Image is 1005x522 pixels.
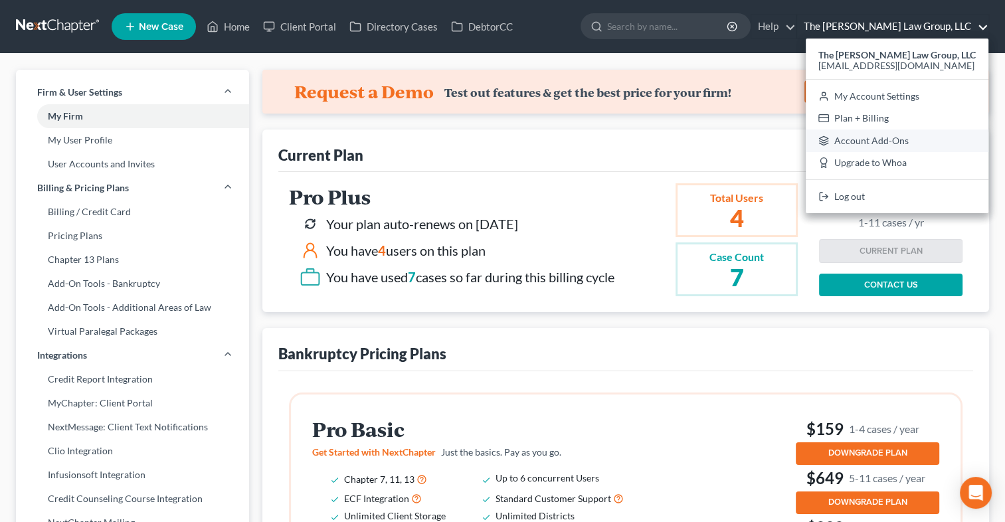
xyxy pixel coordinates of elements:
a: Home [200,15,256,39]
a: Directory Cases [343,15,444,39]
h2: 7 [709,265,764,289]
div: You have used cases so far during this billing cycle [326,268,614,287]
span: Up to 6 concurrent Users [496,472,599,483]
button: DOWNGRADE PLAN [796,442,939,465]
a: Pricing Plans [16,224,249,248]
span: Chapter 7, 11, 13 [344,474,414,485]
a: Credit Report Integration [16,367,249,391]
small: 5-11 cases / year [849,471,925,485]
a: My Firm [16,104,249,128]
a: Upgrade to Whoa [806,152,988,175]
h4: Request a Demo [294,81,434,102]
h2: Pro Plus [289,186,614,208]
button: DOWNGRADE PLAN [796,491,939,514]
a: Credit Counseling Course Integration [16,487,249,511]
span: Standard Customer Support [496,493,611,504]
a: Add-On Tools - Additional Areas of Law [16,296,249,319]
span: ECF Integration [344,493,409,504]
input: Search by name... [607,14,729,39]
a: Account Add-Ons [806,130,988,152]
span: New Case [139,22,183,32]
a: Integrations [16,343,249,367]
div: Your plan auto-renews on [DATE] [326,215,518,234]
span: Unlimited Client Storage [344,510,446,521]
span: 4 [378,242,386,258]
div: You have users on this plan [326,241,486,260]
a: The [PERSON_NAME] Law Group, LLC [797,15,988,39]
a: Firm & User Settings [16,80,249,104]
span: [EMAIL_ADDRESS][DOMAIN_NAME] [818,60,974,71]
a: Plan + Billing [806,107,988,130]
a: Infusionsoft Integration [16,463,249,487]
a: User Accounts and Invites [16,152,249,176]
a: Chapter 13 Plans [16,248,249,272]
a: REQUEST A DEMO [804,80,948,103]
a: Virtual Paralegal Packages [16,319,249,343]
span: DOWNGRADE PLAN [828,497,907,507]
div: Bankruptcy Pricing Plans [278,344,446,363]
span: Billing & Pricing Plans [37,181,129,195]
a: Log out [806,185,988,208]
button: CURRENT PLAN [819,239,962,263]
div: The [PERSON_NAME] Law Group, LLC [806,39,988,213]
span: Firm & User Settings [37,86,122,99]
h2: Pro Basic [312,418,652,440]
div: Open Intercom Messenger [960,477,992,509]
span: Unlimited Districts [496,510,575,521]
a: MyChapter: Client Portal [16,391,249,415]
small: 1-4 cases / year [849,422,919,436]
span: Integrations [37,349,87,362]
a: Billing & Pricing Plans [16,176,249,200]
div: Case Count [709,250,764,265]
a: My User Profile [16,128,249,152]
span: 7 [408,269,416,285]
a: Help [751,15,796,39]
h2: 4 [709,206,764,230]
strong: The [PERSON_NAME] Law Group, LLC [818,49,976,60]
h3: $649 [796,468,939,489]
span: DOWNGRADE PLAN [828,448,907,458]
a: Clio Integration [16,439,249,463]
div: Total Users [709,191,764,206]
a: Billing / Credit Card [16,200,249,224]
div: Test out features & get the best price for your firm! [444,86,731,100]
span: Just the basics. Pay as you go. [441,446,561,458]
a: Add-On Tools - Bankruptcy [16,272,249,296]
h3: $159 [796,418,939,440]
a: NextMessage: Client Text Notifications [16,415,249,439]
a: DebtorCC [444,15,519,39]
a: CONTACT US [819,274,962,296]
a: Client Portal [256,15,343,39]
div: Current Plan [278,145,363,165]
span: Get Started with NextChapter [312,446,436,458]
small: 1-11 cases / yr [856,217,926,229]
a: My Account Settings [806,85,988,108]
